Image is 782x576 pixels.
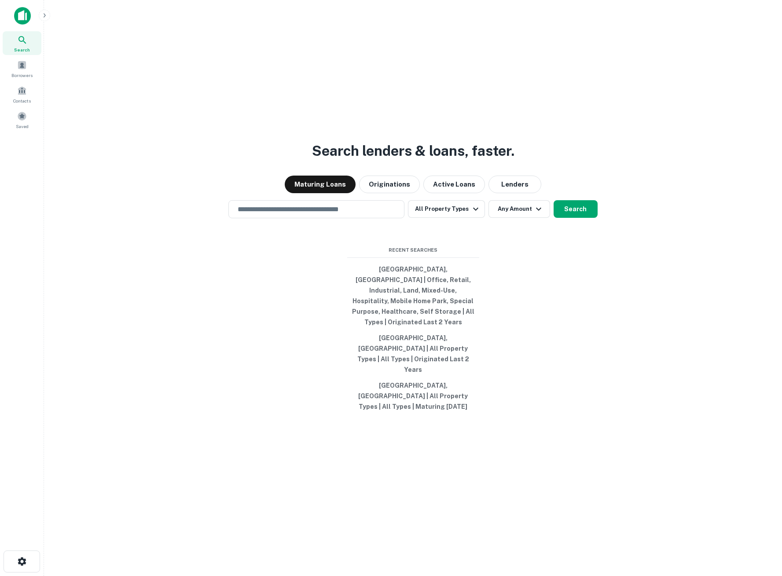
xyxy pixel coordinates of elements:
button: Lenders [488,176,541,193]
button: [GEOGRAPHIC_DATA], [GEOGRAPHIC_DATA] | Office, Retail, Industrial, Land, Mixed-Use, Hospitality, ... [347,261,479,330]
h3: Search lenders & loans, faster. [312,140,514,161]
a: Contacts [3,82,41,106]
span: Borrowers [11,72,33,79]
button: Any Amount [488,200,550,218]
button: All Property Types [408,200,485,218]
button: Search [554,200,598,218]
iframe: Chat Widget [738,506,782,548]
a: Borrowers [3,57,41,81]
span: Search [14,46,30,53]
button: [GEOGRAPHIC_DATA], [GEOGRAPHIC_DATA] | All Property Types | All Types | Originated Last 2 Years [347,330,479,378]
a: Saved [3,108,41,132]
button: Active Loans [423,176,485,193]
a: Search [3,31,41,55]
button: Maturing Loans [285,176,356,193]
span: Contacts [13,97,31,104]
button: [GEOGRAPHIC_DATA], [GEOGRAPHIC_DATA] | All Property Types | All Types | Maturing [DATE] [347,378,479,415]
img: capitalize-icon.png [14,7,31,25]
span: Saved [16,123,29,130]
button: Originations [359,176,420,193]
span: Recent Searches [347,246,479,254]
